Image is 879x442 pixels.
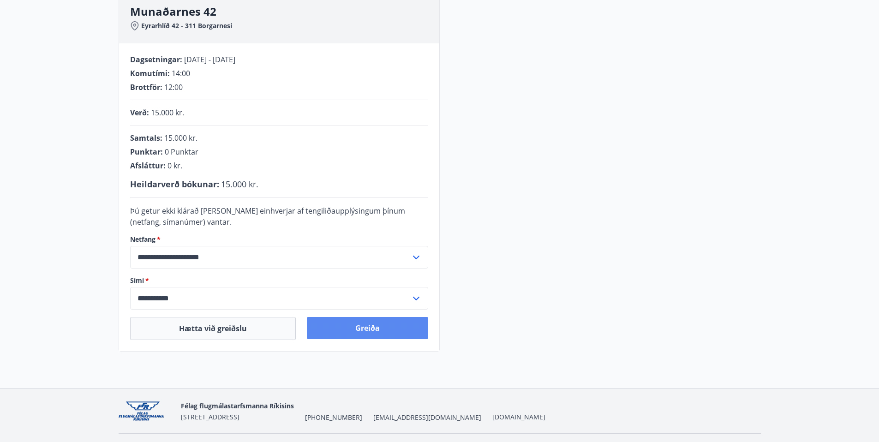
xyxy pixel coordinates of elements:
[172,68,190,78] span: 14:00
[130,235,428,244] label: Netfang
[164,133,197,143] span: 15.000 kr.
[130,147,163,157] span: Punktar :
[130,82,162,92] span: Brottför :
[307,317,428,339] button: Greiða
[373,413,481,422] span: [EMAIL_ADDRESS][DOMAIN_NAME]
[151,108,184,118] span: 15.000 kr.
[167,161,182,171] span: 0 kr.
[164,82,183,92] span: 12:00
[221,179,258,190] span: 15.000 kr.
[492,412,545,421] a: [DOMAIN_NAME]
[130,4,439,19] h3: Munaðarnes 42
[305,413,362,422] span: [PHONE_NUMBER]
[119,401,173,421] img: jpzx4QWYf4KKDRVudBx9Jb6iv5jAOT7IkiGygIXa.png
[181,401,294,410] span: Félag flugmálastarfsmanna Ríkisins
[130,317,296,340] button: Hætta við greiðslu
[130,68,170,78] span: Komutími :
[141,21,232,30] span: Eyrarhlíð 42 - 311 Borgarnesi
[165,147,198,157] span: 0 Punktar
[130,276,428,285] label: Sími
[130,133,162,143] span: Samtals :
[181,412,239,421] span: [STREET_ADDRESS]
[130,179,219,190] span: Heildarverð bókunar :
[184,54,235,65] span: [DATE] - [DATE]
[130,206,405,227] span: Þú getur ekki klárað [PERSON_NAME] einhverjar af tengiliðaupplýsingum þínum (netfang, símanúmer) ...
[130,54,182,65] span: Dagsetningar :
[130,161,166,171] span: Afsláttur :
[130,108,149,118] span: Verð :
